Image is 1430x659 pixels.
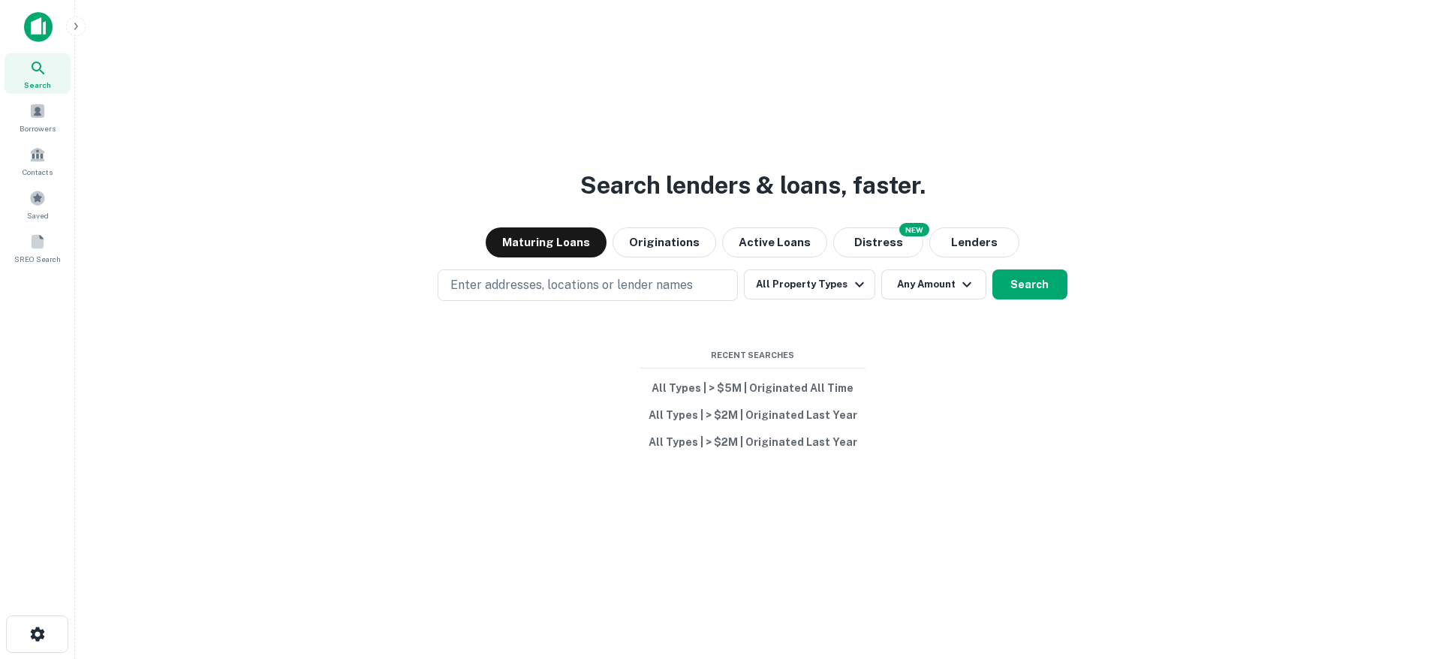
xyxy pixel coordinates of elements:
[929,227,1019,257] button: Lenders
[27,209,49,221] span: Saved
[613,227,716,257] button: Originations
[833,227,923,257] button: Search distressed loans with lien and other non-mortgage details.
[899,223,929,236] div: NEW
[5,140,71,181] a: Contacts
[5,227,71,268] a: SREO Search
[5,97,71,137] a: Borrowers
[5,184,71,224] a: Saved
[992,269,1067,299] button: Search
[20,122,56,134] span: Borrowers
[438,269,738,301] button: Enter addresses, locations or lender names
[722,227,827,257] button: Active Loans
[640,402,866,429] button: All Types | > $2M | Originated Last Year
[744,269,875,299] button: All Property Types
[881,269,986,299] button: Any Amount
[450,276,693,294] p: Enter addresses, locations or lender names
[580,167,926,203] h3: Search lenders & loans, faster.
[486,227,607,257] button: Maturing Loans
[640,375,866,402] button: All Types | > $5M | Originated All Time
[24,79,51,91] span: Search
[14,253,61,265] span: SREO Search
[640,349,866,362] span: Recent Searches
[5,53,71,94] a: Search
[24,12,53,42] img: capitalize-icon.png
[23,166,53,178] span: Contacts
[640,429,866,456] button: All Types | > $2M | Originated Last Year
[1355,539,1430,611] iframe: Chat Widget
